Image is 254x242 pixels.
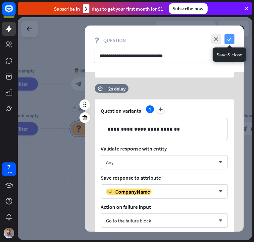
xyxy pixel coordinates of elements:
[101,174,228,181] span: Save response to attribute
[146,105,154,113] div: 1
[2,162,16,176] a: 7 days
[101,145,228,152] span: Validate response with entity
[98,86,103,91] i: time
[211,34,221,44] i: close
[215,219,223,223] i: arrow_down
[157,105,165,113] i: plus
[7,164,11,170] div: 7
[215,160,223,164] i: arrow_down
[94,37,100,43] i: block_question
[5,3,25,23] button: Open LiveChat chat widget
[115,188,150,195] span: CompanyName
[106,86,126,92] div: +2s delay
[103,37,126,43] span: Question
[108,190,112,194] i: variable
[106,217,151,224] span: Go to the failure block
[101,204,228,210] span: Action on failure input
[169,3,208,14] div: Subscribe now
[83,4,89,13] div: 3
[106,159,114,165] div: Any
[225,34,234,44] i: check
[54,4,164,13] div: Subscribe in days to get your first month for $1
[6,170,12,175] div: days
[215,190,223,194] i: arrow_down
[101,107,141,114] span: Question variants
